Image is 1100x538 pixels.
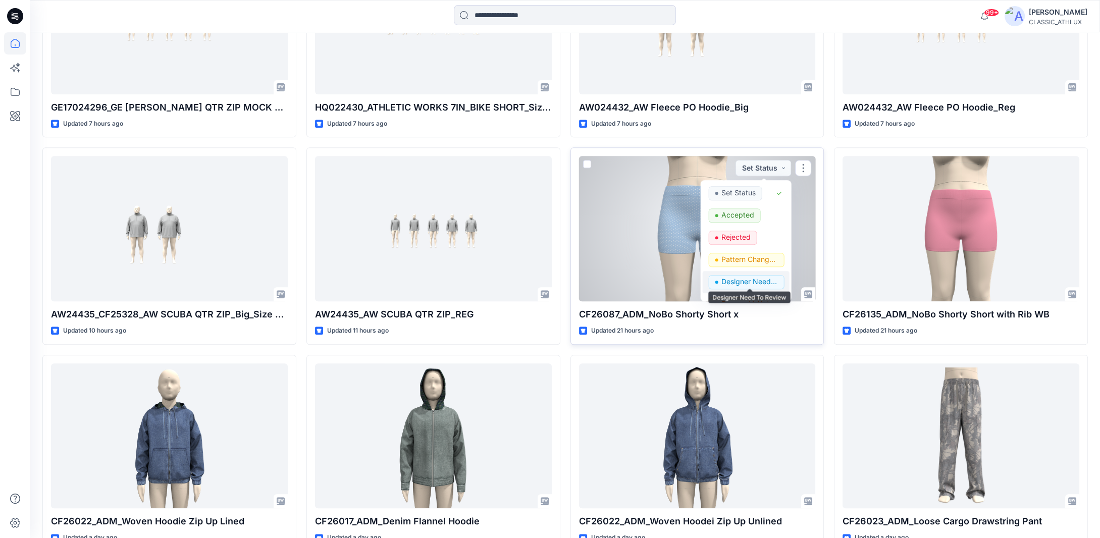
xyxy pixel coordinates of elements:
p: Updated 21 hours ago [591,326,654,336]
p: HQ022430_ATHLETIC WORKS 7IN_BIKE SHORT_Size Set [315,100,552,115]
p: Rejected [721,231,751,244]
p: AW24435_CF25328_AW SCUBA QTR ZIP_Big_Size set [51,307,288,321]
p: GE17024296_GE [PERSON_NAME] QTR ZIP MOCK NECK_Reg_Size set [51,100,288,115]
p: Designer Need To Review [721,275,778,288]
p: CF26087_ADM_NoBo Shorty Short x [579,307,816,321]
p: CF26022_ADM_Woven Hoodei Zip Up Unlined [579,514,816,528]
p: Updated 11 hours ago [327,326,389,336]
div: [PERSON_NAME] [1029,6,1087,18]
p: CF26023_ADM_Loose Cargo Drawstring Pant [843,514,1079,528]
p: CF26017_ADM_Denim Flannel Hoodie [315,514,552,528]
a: AW24435_AW SCUBA QTR ZIP_REG [315,156,552,301]
p: Set Status [721,186,756,199]
p: Updated 7 hours ago [591,119,651,129]
p: Pattern Changes Requested [721,253,778,266]
p: AW24435_AW SCUBA QTR ZIP_REG [315,307,552,321]
a: CF26087_ADM_NoBo Shorty Short x [579,156,816,301]
p: CF26135_ADM_NoBo Shorty Short with Rib WB [843,307,1079,321]
span: 99+ [984,9,999,17]
div: CLASSIC_ATHLUX [1029,18,1087,26]
p: Updated 21 hours ago [855,326,917,336]
p: CF26022_ADM_Woven Hoodie Zip Up Lined [51,514,288,528]
p: Updated 7 hours ago [327,119,387,129]
a: AW24435_CF25328_AW SCUBA QTR ZIP_Big_Size set [51,156,288,301]
p: AW024432_AW Fleece PO Hoodie_Big [579,100,816,115]
a: CF26023_ADM_Loose Cargo Drawstring Pant [843,363,1079,509]
p: Updated 10 hours ago [63,326,126,336]
a: CF26022_ADM_Woven Hoodei Zip Up Unlined [579,363,816,509]
a: CF26022_ADM_Woven Hoodie Zip Up Lined [51,363,288,509]
p: AW024432_AW Fleece PO Hoodie_Reg [843,100,1079,115]
a: CF26135_ADM_NoBo Shorty Short with Rib WB [843,156,1079,301]
a: CF26017_ADM_Denim Flannel Hoodie [315,363,552,509]
p: Dropped \ Not proceeding [721,297,778,310]
p: Updated 7 hours ago [855,119,915,129]
img: avatar [1005,6,1025,26]
p: Updated 7 hours ago [63,119,123,129]
p: Accepted [721,208,754,222]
